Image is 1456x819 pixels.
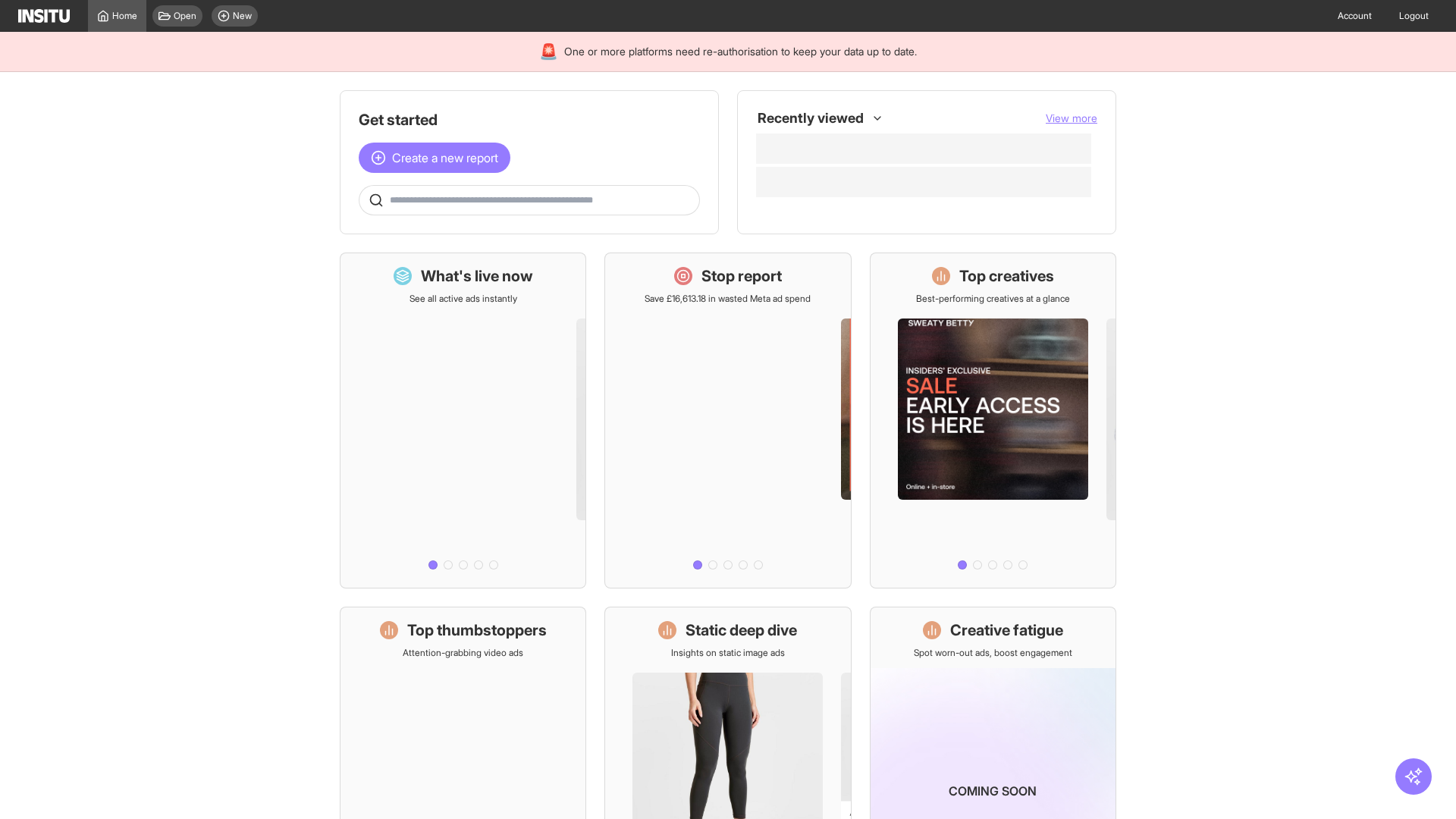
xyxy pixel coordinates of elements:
h1: Top creatives [959,265,1054,287]
span: View more [1046,111,1097,124]
h1: What's live now [421,265,533,287]
p: Best-performing creatives at a glance [916,293,1070,305]
p: Insights on static image ads [671,647,785,659]
h1: Static deep dive [686,620,797,641]
a: Stop reportSave £16,613.18 in wasted Meta ad spend [604,253,851,588]
h1: Top thumbstoppers [407,620,547,641]
button: Create a new report [359,143,510,173]
span: New [233,10,252,22]
h1: Get started [359,109,700,130]
span: Home [112,10,137,22]
button: View more [1046,111,1097,126]
span: Open [174,10,196,22]
p: See all active ads instantly [409,293,517,305]
span: One or more platforms need re-authorisation to keep your data up to date. [564,44,917,59]
a: What's live nowSee all active ads instantly [340,253,586,588]
h1: Stop report [701,265,782,287]
span: Create a new report [392,149,498,167]
div: 🚨 [539,41,558,62]
img: Logo [18,9,70,23]
p: Save £16,613.18 in wasted Meta ad spend [645,293,811,305]
p: Attention-grabbing video ads [403,647,523,659]
a: Top creativesBest-performing creatives at a glance [870,253,1116,588]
